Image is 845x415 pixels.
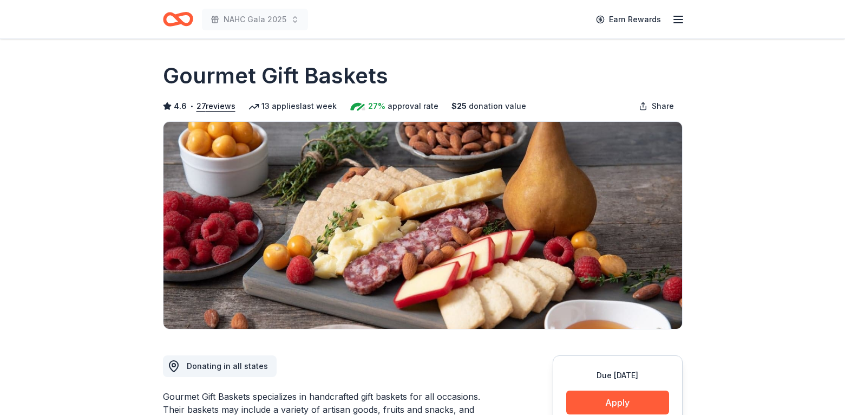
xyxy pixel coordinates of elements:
span: • [189,102,193,111]
span: approval rate [388,100,438,113]
span: donation value [469,100,526,113]
a: Home [163,7,193,32]
a: Earn Rewards [589,10,667,29]
span: 27% [368,100,385,113]
button: Share [630,95,683,117]
h1: Gourmet Gift Baskets [163,61,388,91]
div: 13 applies last week [248,100,337,113]
span: NAHC Gala 2025 [224,13,286,26]
span: 4.6 [174,100,187,113]
span: $ 25 [451,100,467,113]
button: 27reviews [196,100,235,113]
span: Share [652,100,674,113]
button: Apply [566,391,669,414]
div: Due [DATE] [566,369,669,382]
button: NAHC Gala 2025 [202,9,308,30]
span: Donating in all states [187,361,268,371]
img: Image for Gourmet Gift Baskets [163,122,682,329]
